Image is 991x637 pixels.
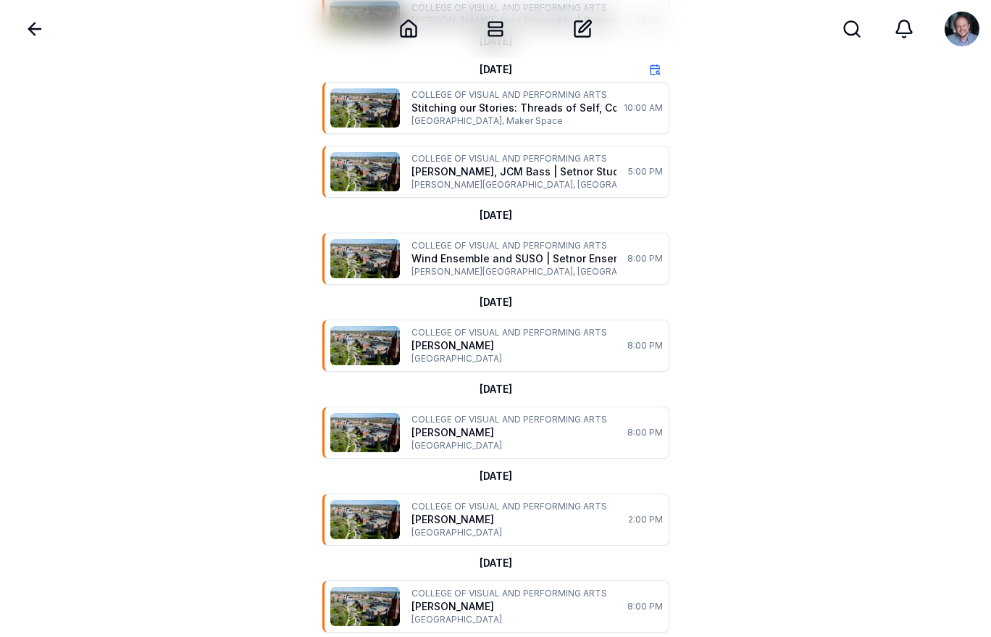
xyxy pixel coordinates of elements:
[322,580,669,633] a: ImageCOLLEGE OF VISUAL AND PERFORMING ARTS[PERSON_NAME][GEOGRAPHIC_DATA] 8:00 PM
[322,233,669,285] a: ImageCOLLEGE OF VISUAL AND PERFORMING ARTSWind Ensemble and SUSO | Setnor Ensemble Series[PERSON_...
[616,601,663,612] p: 8:00 PM
[411,165,646,179] p: [PERSON_NAME], JCM Bass | Setnor Student Recital Series
[411,512,607,527] p: [PERSON_NAME]
[322,291,669,314] div: [DATE]
[411,153,646,165] p: COLLEGE OF VISUAL AND PERFORMING ARTS
[330,326,400,365] img: Image
[411,425,607,440] p: [PERSON_NAME]
[411,614,607,625] p: [GEOGRAPHIC_DATA]
[330,500,400,539] img: Image
[616,514,663,525] p: 2:00 PM
[411,440,607,451] p: [GEOGRAPHIC_DATA]
[330,587,400,626] img: Image
[411,327,607,338] p: COLLEGE OF VISUAL AND PERFORMING ARTS
[616,102,663,114] p: 10:00 AM
[411,599,607,614] p: [PERSON_NAME]
[330,239,400,278] img: Image
[411,338,607,353] p: [PERSON_NAME]
[322,58,669,81] div: [DATE]
[330,152,400,191] img: Image
[945,12,979,46] img: mattbritten
[322,146,669,198] a: ImageCOLLEGE OF VISUAL AND PERFORMING ARTS[PERSON_NAME], JCM Bass | Setnor Student Recital Series...
[322,204,669,227] div: [DATE]
[616,427,663,438] p: 8:00 PM
[411,115,646,127] p: [GEOGRAPHIC_DATA], Maker Space
[322,494,669,546] a: ImageCOLLEGE OF VISUAL AND PERFORMING ARTS[PERSON_NAME][GEOGRAPHIC_DATA] 2:00 PM
[616,253,663,265] p: 8:00 PM
[322,320,669,372] a: ImageCOLLEGE OF VISUAL AND PERFORMING ARTS[PERSON_NAME][GEOGRAPHIC_DATA] 8:00 PM
[411,527,607,538] p: [GEOGRAPHIC_DATA]
[411,179,646,191] p: [PERSON_NAME][GEOGRAPHIC_DATA], [GEOGRAPHIC_DATA]
[616,340,663,351] p: 8:00 PM
[322,551,669,575] div: [DATE]
[411,240,646,251] p: COLLEGE OF VISUAL AND PERFORMING ARTS
[322,378,669,401] div: [DATE]
[322,465,669,488] div: [DATE]
[411,414,607,425] p: COLLEGE OF VISUAL AND PERFORMING ARTS
[322,407,669,459] a: ImageCOLLEGE OF VISUAL AND PERFORMING ARTS[PERSON_NAME][GEOGRAPHIC_DATA] 8:00 PM
[322,82,669,134] a: ImageCOLLEGE OF VISUAL AND PERFORMING ARTSStitching our Stories: Threads of Self, Community and F...
[616,166,663,178] p: 5:00 PM
[411,266,646,278] p: [PERSON_NAME][GEOGRAPHIC_DATA], [GEOGRAPHIC_DATA]
[330,413,400,452] img: Image
[411,89,646,101] p: COLLEGE OF VISUAL AND PERFORMING ARTS
[411,588,607,599] p: COLLEGE OF VISUAL AND PERFORMING ARTS
[330,88,400,128] img: Image
[411,501,607,512] p: COLLEGE OF VISUAL AND PERFORMING ARTS
[411,101,646,115] p: Stitching our Stories: Threads of Self, Community and Future
[411,353,607,365] p: [GEOGRAPHIC_DATA]
[411,251,646,266] p: Wind Ensemble and SUSO | Setnor Ensemble Series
